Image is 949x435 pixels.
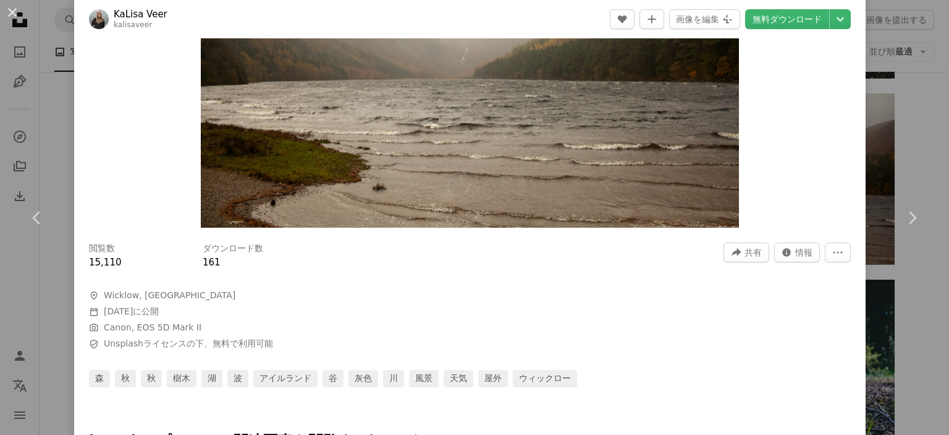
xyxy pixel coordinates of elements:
span: Wicklow, [GEOGRAPHIC_DATA] [104,290,235,302]
button: 画像を編集 [669,9,740,29]
a: Unsplashライセンス [104,338,187,348]
a: 樹木 [167,370,196,387]
a: 天気 [444,370,473,387]
button: Canon, EOS 5D Mark II [104,322,201,334]
button: その他のアクション [825,243,851,262]
h3: 閲覧数 [89,243,115,255]
a: 湖 [201,370,222,387]
a: 森 [89,370,110,387]
a: 秋 [115,370,136,387]
a: アイルランド [253,370,318,387]
h3: ダウンロード数 [203,243,263,255]
a: 灰色 [348,370,378,387]
a: 無料ダウンロード [745,9,829,29]
a: 川 [383,370,404,387]
a: KaLisa Veer [114,8,167,20]
time: 2021年11月22日 12:09:49 JST [104,306,133,316]
a: 屋外 [478,370,508,387]
button: いいね！ [610,9,635,29]
button: この画像に関する統計 [774,243,820,262]
span: の下、無料で利用可能 [104,338,273,350]
button: ダウンロードサイズを選択してください [830,9,851,29]
span: に公開 [104,306,159,316]
a: kalisaveer [114,20,152,29]
a: 波 [227,370,248,387]
img: KaLisa Veerのプロフィールを見る [89,9,109,29]
span: 情報 [795,243,812,262]
span: 15,110 [89,257,122,268]
button: コレクションに追加する [639,9,664,29]
a: 次へ [875,158,949,277]
a: 秋 [141,370,162,387]
span: 161 [203,257,221,268]
button: このビジュアルを共有する [723,243,769,262]
span: 共有 [744,243,762,262]
a: ウィックロー [513,370,577,387]
a: 風景 [409,370,439,387]
a: 谷 [323,370,344,387]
